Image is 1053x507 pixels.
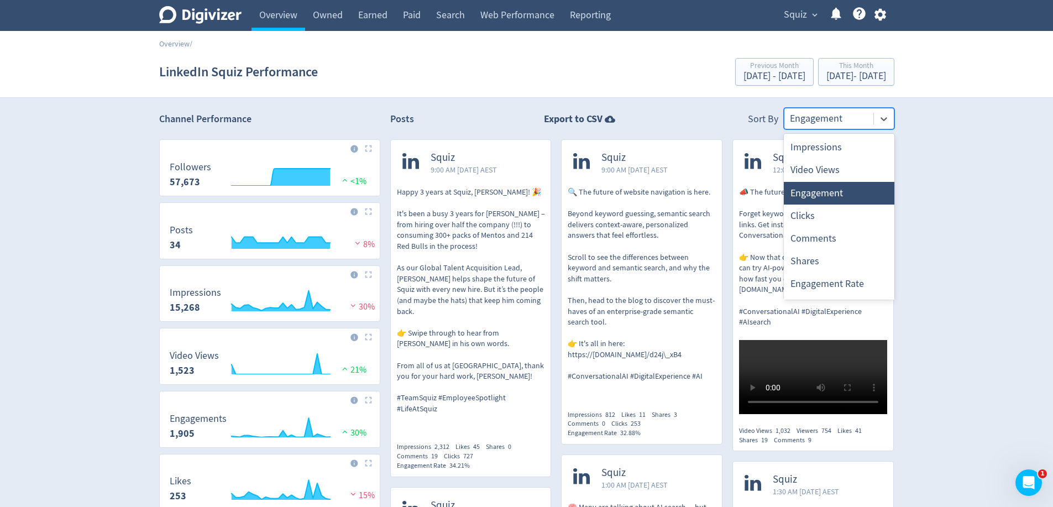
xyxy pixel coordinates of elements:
span: 3 [674,410,677,419]
button: Previous Month[DATE] - [DATE] [735,58,814,86]
div: Comments [397,452,444,461]
span: 15% [348,490,375,501]
dt: Engagements [170,412,227,425]
img: Placeholder [365,271,372,278]
img: Placeholder [365,396,372,404]
span: 9:00 AM [DATE] AEST [431,164,497,175]
div: Likes [455,442,486,452]
img: Placeholder [365,208,372,215]
button: This Month[DATE]- [DATE] [818,58,894,86]
div: This Month [826,62,886,71]
a: Squiz9:00 AM [DATE] AEST🔍 The future of website navigation is here. Beyond keyword guessing, sema... [562,140,722,401]
span: 754 [821,426,831,435]
div: Shares [652,410,683,420]
p: Happy 3 years at Squiz, [PERSON_NAME]! 🎉 It's been a busy 3 years for [PERSON_NAME] – from hiring... [397,187,545,414]
span: 253 [631,419,641,428]
span: Squiz [601,467,668,479]
img: negative-performance.svg [348,301,359,310]
span: 2,312 [434,442,449,451]
a: Overview [159,39,190,49]
img: Placeholder [365,333,372,341]
span: 34.21% [449,461,470,470]
div: Viewers [797,426,837,436]
img: negative-performance.svg [352,239,363,247]
div: Likes [621,410,652,420]
div: Impressions [397,442,455,452]
svg: Followers 57,673 [164,162,375,191]
span: 1,032 [776,426,790,435]
span: / [190,39,192,49]
img: positive-performance.svg [339,427,350,436]
div: Clicks [611,419,647,428]
svg: Engagements 1,905 [164,414,375,443]
svg: Posts 34 [164,225,375,254]
div: Comments [784,227,894,250]
div: Video Views [739,426,797,436]
svg: Likes 253 [164,476,375,505]
span: 727 [463,452,473,461]
span: 45 [473,442,480,451]
div: Comments [568,419,611,428]
dt: Followers [170,161,211,174]
span: <1% [339,176,366,187]
div: Clicks [784,205,894,227]
img: positive-performance.svg [339,364,350,373]
span: Squiz [431,151,497,164]
h1: LinkedIn Squiz Performance [159,54,318,90]
div: Engagement Rate [397,461,476,471]
div: Video Views [784,159,894,181]
span: 30% [348,301,375,312]
span: 0 [602,419,605,428]
strong: 34 [170,238,181,252]
svg: Video Views 1,523 [164,351,375,380]
span: Squiz [773,151,843,164]
dt: Impressions [170,286,221,299]
span: 30% [339,427,366,438]
span: 32.88% [620,428,641,437]
div: Likes [837,426,868,436]
span: 12:00 PM [DATE] AEST [773,164,843,175]
div: Impressions [568,410,621,420]
strong: 15,268 [170,301,200,314]
h2: Channel Performance [159,112,380,126]
img: negative-performance.svg [348,490,359,498]
div: Shares [784,250,894,273]
a: Squiz9:00 AM [DATE] AESTHappy 3 years at Squiz, [PERSON_NAME]! 🎉 It's been a busy 3 years for [PE... [391,140,551,433]
strong: 1,905 [170,427,195,440]
img: Placeholder [365,145,372,152]
strong: Export to CSV [544,112,603,126]
dt: Posts [170,224,193,237]
button: Squiz [780,6,820,24]
span: 9:00 AM [DATE] AEST [601,164,668,175]
div: Clicks [444,452,479,461]
div: Engagement [784,182,894,205]
span: expand_more [810,10,820,20]
strong: 57,673 [170,175,200,189]
div: [DATE] - [DATE] [826,71,886,81]
span: 0 [508,442,511,451]
div: Comments [774,436,818,445]
span: 21% [339,364,366,375]
div: Engagement Rate [784,273,894,295]
span: 1:30 AM [DATE] AEST [773,486,839,497]
h2: Posts [390,112,414,129]
p: 🔍 The future of website navigation is here. Beyond keyword guessing, semantic search delivers con... [568,187,716,382]
span: Squiz [601,151,668,164]
strong: 253 [170,489,186,503]
img: Placeholder [365,459,372,467]
div: Shares [486,442,517,452]
p: 📣 The future of search is here 📣 Forget keyword guessing and endless lists of links. Get instant,... [739,187,887,328]
svg: Impressions 15,268 [164,288,375,317]
dt: Likes [170,475,191,488]
span: Squiz [773,473,839,486]
span: 41 [855,426,862,435]
span: 1:00 AM [DATE] AEST [601,479,668,490]
div: Previous Month [743,62,805,71]
span: 8% [352,239,375,250]
iframe: Intercom live chat [1015,469,1042,496]
strong: 1,523 [170,364,195,377]
span: 812 [605,410,615,419]
div: [DATE] - [DATE] [743,71,805,81]
div: Impressions [784,136,894,159]
span: Squiz [784,6,807,24]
